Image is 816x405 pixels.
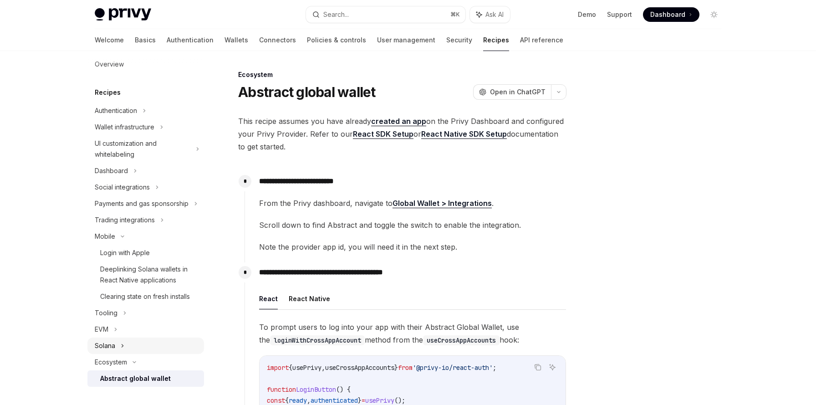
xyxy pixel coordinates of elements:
span: (); [394,396,405,405]
a: Connectors [259,29,296,51]
a: Clearing state on fresh installs [87,288,204,305]
span: LoginButton [296,385,336,394]
span: ready [289,396,307,405]
a: created an app [371,117,426,126]
div: EVM [95,324,108,335]
span: = [362,396,365,405]
span: Ask AI [485,10,504,19]
span: From the Privy dashboard, navigate to . [259,197,566,210]
span: ⌘ K [450,11,460,18]
button: Ask AI [470,6,510,23]
div: Wallet infrastructure [95,122,154,133]
a: Welcome [95,29,124,51]
span: To prompt users to log into your app with their Abstract Global Wallet, use the method from the h... [259,321,566,346]
div: Clearing state on fresh installs [100,291,190,302]
span: Open in ChatGPT [490,87,546,97]
button: React Native [289,288,330,309]
a: User management [377,29,435,51]
div: Solana [95,340,115,351]
span: This recipe assumes you have already on the Privy Dashboard and configured your Privy Provider. R... [238,115,566,153]
div: Payments and gas sponsorship [95,198,189,209]
a: API reference [520,29,563,51]
span: authenticated [311,396,358,405]
span: , [321,364,325,372]
div: Authentication [95,105,137,116]
a: Abstract global wallet [87,370,204,387]
a: React SDK Setup [353,129,413,139]
div: Trading integrations [95,215,155,226]
span: , [307,396,311,405]
a: Deeplinking Solana wallets in React Native applications [87,261,204,288]
span: () { [336,385,351,394]
h5: Recipes [95,87,121,98]
a: Login with Apple [87,245,204,261]
code: loginWithCrossAppAccount [270,335,365,345]
button: Ask AI [546,361,558,373]
a: Demo [578,10,596,19]
a: Recipes [483,29,509,51]
button: Copy the contents from the code block [532,361,544,373]
a: Basics [135,29,156,51]
span: from [398,364,413,372]
h1: Abstract global wallet [238,84,376,100]
div: Social integrations [95,182,150,193]
span: } [358,396,362,405]
div: Search... [323,9,349,20]
span: ; [493,364,496,372]
div: Ecosystem [238,70,566,79]
a: Dashboard [643,7,699,22]
span: const [267,396,285,405]
div: Ecosystem [95,357,127,368]
a: Global Wallet > Integrations [393,199,492,208]
div: UI customization and whitelabeling [95,138,190,160]
div: Login with Apple [100,247,150,258]
button: React [259,288,278,309]
a: Wallets [224,29,248,51]
button: Toggle dark mode [707,7,721,22]
a: React Native SDK Setup [421,129,507,139]
a: Security [446,29,472,51]
span: usePrivy [365,396,394,405]
span: '@privy-io/react-auth' [413,364,493,372]
span: Scroll down to find Abstract and toggle the switch to enable the integration. [259,219,566,231]
span: Note the provider app id, you will need it in the next step. [259,241,566,253]
a: Authentication [167,29,214,51]
span: { [289,364,292,372]
code: useCrossAppAccounts [423,335,500,345]
img: light logo [95,8,151,21]
div: Dashboard [95,165,128,176]
a: Policies & controls [307,29,366,51]
div: Tooling [95,308,117,318]
div: Deeplinking Solana wallets in React Native applications [100,264,199,286]
div: Abstract global wallet [100,373,171,384]
span: usePrivy [292,364,321,372]
span: { [285,396,289,405]
button: Search...⌘K [306,6,465,23]
span: useCrossAppAccounts [325,364,394,372]
span: Dashboard [650,10,685,19]
button: Open in ChatGPT [473,84,551,100]
span: } [394,364,398,372]
a: Support [607,10,632,19]
span: import [267,364,289,372]
div: Mobile [95,231,115,242]
span: function [267,385,296,394]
